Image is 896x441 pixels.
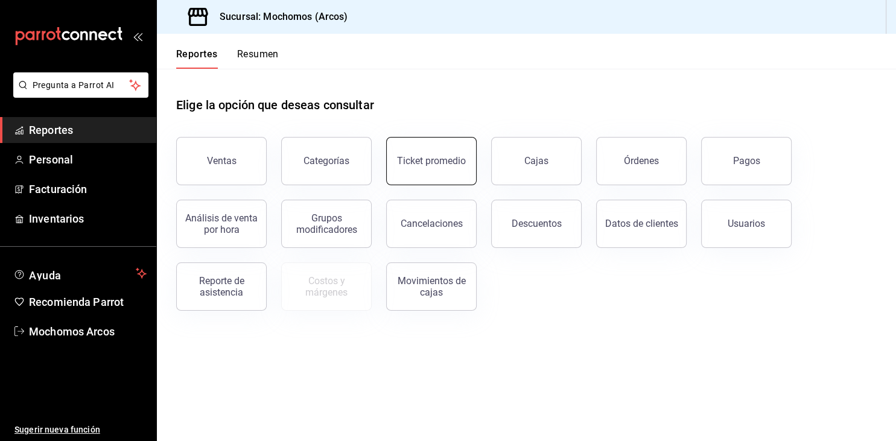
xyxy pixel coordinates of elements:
div: Reporte de asistencia [184,275,259,298]
div: navigation tabs [176,48,279,69]
div: Pagos [733,155,760,167]
span: Facturación [29,181,147,197]
div: Descuentos [512,218,562,229]
h1: Elige la opción que deseas consultar [176,96,374,114]
span: Personal [29,151,147,168]
button: Órdenes [596,137,687,185]
div: Costos y márgenes [289,275,364,298]
span: Inventarios [29,211,147,227]
button: Ventas [176,137,267,185]
div: Cajas [524,155,548,167]
span: Ayuda [29,266,131,281]
button: Descuentos [491,200,582,248]
button: Resumen [237,48,279,69]
div: Ticket promedio [397,155,466,167]
button: Cajas [491,137,582,185]
button: Reportes [176,48,218,69]
div: Datos de clientes [605,218,678,229]
button: Contrata inventarios para ver este reporte [281,262,372,311]
div: Movimientos de cajas [394,275,469,298]
div: Análisis de venta por hora [184,212,259,235]
button: open_drawer_menu [133,31,142,41]
div: Categorías [303,155,349,167]
div: Órdenes [624,155,659,167]
span: Pregunta a Parrot AI [33,79,130,92]
button: Datos de clientes [596,200,687,248]
button: Análisis de venta por hora [176,200,267,248]
div: Cancelaciones [401,218,463,229]
button: Reporte de asistencia [176,262,267,311]
div: Ventas [207,155,237,167]
button: Pagos [701,137,792,185]
button: Grupos modificadores [281,200,372,248]
button: Movimientos de cajas [386,262,477,311]
button: Pregunta a Parrot AI [13,72,148,98]
span: Sugerir nueva función [14,424,147,436]
button: Ticket promedio [386,137,477,185]
button: Categorías [281,137,372,185]
span: Recomienda Parrot [29,294,147,310]
span: Reportes [29,122,147,138]
div: Grupos modificadores [289,212,364,235]
a: Pregunta a Parrot AI [8,87,148,100]
h3: Sucursal: Mochomos (Arcos) [210,10,348,24]
div: Usuarios [728,218,765,229]
button: Cancelaciones [386,200,477,248]
button: Usuarios [701,200,792,248]
span: Mochomos Arcos [29,323,147,340]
